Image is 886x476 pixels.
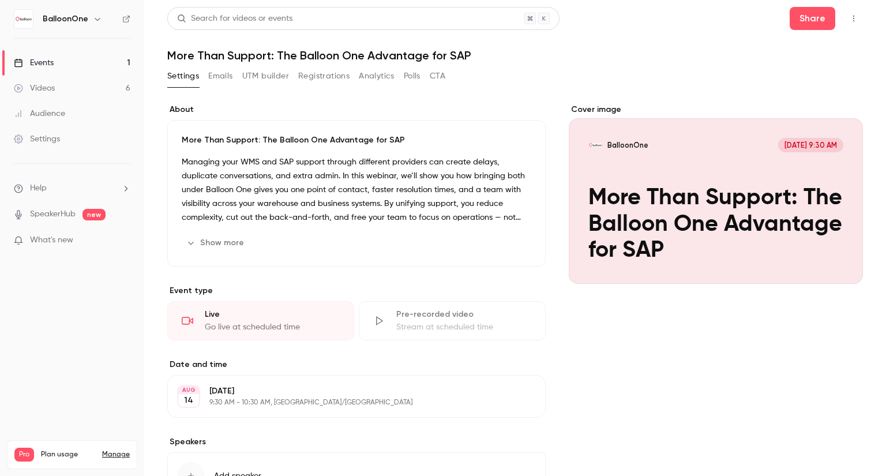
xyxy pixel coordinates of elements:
[359,301,546,340] div: Pre-recorded videoStream at scheduled time
[298,67,350,85] button: Registrations
[14,133,60,145] div: Settings
[404,67,421,85] button: Polls
[41,450,95,459] span: Plan usage
[167,301,354,340] div: LiveGo live at scheduled time
[14,182,130,194] li: help-dropdown-opener
[430,67,445,85] button: CTA
[167,67,199,85] button: Settings
[30,208,76,220] a: SpeakerHub
[209,385,485,397] p: [DATE]
[569,104,863,284] section: Cover image
[14,448,34,462] span: Pro
[182,155,531,224] p: Managing your WMS and SAP support through different providers can create delays, duplicate conver...
[396,321,531,333] div: Stream at scheduled time
[205,321,340,333] div: Go live at scheduled time
[178,386,199,394] div: AUG
[359,67,395,85] button: Analytics
[396,309,531,320] div: Pre-recorded video
[167,48,863,62] h1: More Than Support: The Balloon One Advantage for SAP
[242,67,289,85] button: UTM builder
[209,398,485,407] p: 9:30 AM - 10:30 AM, [GEOGRAPHIC_DATA]/[GEOGRAPHIC_DATA]
[184,395,193,406] p: 14
[82,209,106,220] span: new
[117,235,130,246] iframe: Noticeable Trigger
[177,13,292,25] div: Search for videos or events
[208,67,232,85] button: Emails
[790,7,835,30] button: Share
[182,134,531,146] p: More Than Support: The Balloon One Advantage for SAP
[167,285,546,297] p: Event type
[182,234,251,252] button: Show more
[14,57,54,69] div: Events
[102,450,130,459] a: Manage
[30,234,73,246] span: What's new
[14,83,55,94] div: Videos
[569,104,863,115] label: Cover image
[30,182,47,194] span: Help
[14,108,65,119] div: Audience
[167,104,546,115] label: About
[167,436,546,448] label: Speakers
[205,309,340,320] div: Live
[14,10,33,28] img: BalloonOne
[43,13,88,25] h6: BalloonOne
[167,359,546,370] label: Date and time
